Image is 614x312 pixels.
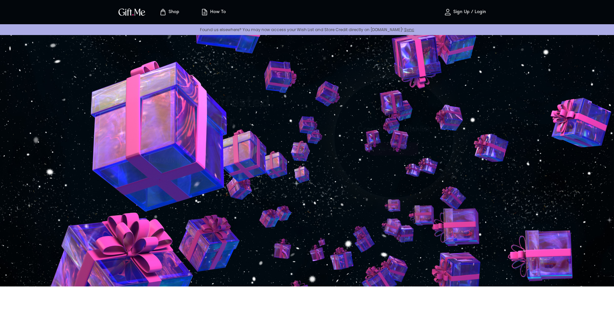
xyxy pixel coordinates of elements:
h6: [DOMAIN_NAME] makes your wishlist come true. [149,157,285,166]
img: hero_sun.png [247,6,541,285]
span: Get Started [370,145,418,153]
img: GiftMe Logo [117,7,147,17]
p: Sign Up / Login [452,9,486,15]
button: GiftMe Logo [117,8,147,16]
h2: Create Your [149,112,285,131]
h2: Wishlist Now. [149,131,285,150]
p: Found us elsewhere? You may now access your Wish List and Store Credit directly on [DOMAIN_NAME]! [5,27,609,32]
button: Sign Up / Login [432,2,497,23]
h2: Gifts Manifested. [149,93,285,112]
button: Store page [151,2,187,23]
img: how-to.svg [201,8,208,16]
h4: Create Your Wishlist [357,124,430,135]
button: Get Started [370,142,418,156]
a: Sync [404,27,414,32]
p: Shop [167,9,179,15]
p: How To [208,9,226,15]
button: How To [195,2,231,23]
